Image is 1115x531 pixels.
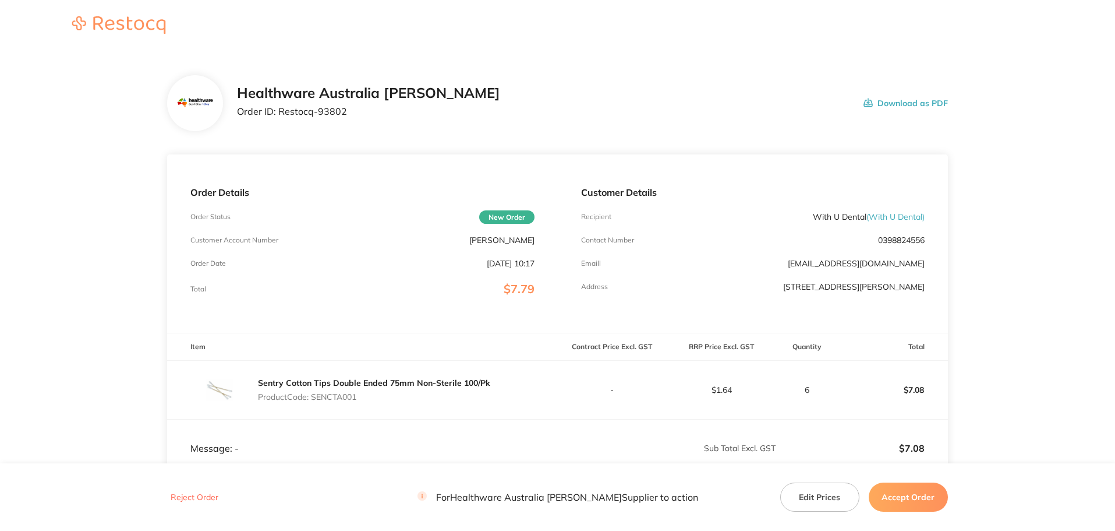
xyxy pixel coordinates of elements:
img: Mjc2MnhocQ [176,85,214,122]
th: Total [838,333,948,361]
p: 6 [777,385,838,395]
p: Order ID: Restocq- 93802 [237,106,500,117]
img: OXlkamVjYw [190,361,249,419]
p: - [558,385,667,395]
p: Total [190,285,206,293]
p: Order Date [190,259,226,268]
p: [STREET_ADDRESS][PERSON_NAME] [783,282,925,291]
h2: Healthware Australia [PERSON_NAME] [237,85,500,101]
p: $7.08 [839,376,947,404]
a: [EMAIL_ADDRESS][DOMAIN_NAME] [788,258,925,269]
td: Message: - [167,419,557,454]
p: Customer Details [581,187,925,198]
a: Sentry Cotton Tips Double Ended 75mm Non-Sterile 100/Pk [258,378,490,388]
th: RRP Price Excl. GST [667,333,776,361]
span: New Order [479,210,535,224]
p: [DATE] 10:17 [487,259,535,268]
p: $1.64 [667,385,776,395]
p: Product Code: SENCTA001 [258,392,490,402]
p: Order Status [190,213,231,221]
p: Address [581,283,608,291]
a: Restocq logo [61,16,177,36]
p: Recipient [581,213,611,221]
p: Sub Total Excl. GST [558,444,776,453]
p: $7.08 [777,443,925,453]
p: For Healthware Australia [PERSON_NAME] Supplier to action [417,492,698,503]
button: Reject Order [167,493,222,503]
th: Item [167,333,557,361]
img: Restocq logo [61,16,177,34]
span: $7.79 [504,282,535,296]
p: [PERSON_NAME] [469,235,535,245]
p: With U Dental [813,212,925,221]
button: Edit Prices [780,483,859,512]
p: Customer Account Number [190,236,278,244]
span: ( With U Dental ) [866,212,925,222]
p: 0398824556 [878,235,925,245]
p: Emaill [581,259,601,268]
button: Accept Order [869,483,948,512]
th: Contract Price Excl. GST [558,333,667,361]
button: Download as PDF [863,85,948,121]
th: Quantity [776,333,838,361]
p: Contact Number [581,236,634,244]
p: Order Details [190,187,534,198]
